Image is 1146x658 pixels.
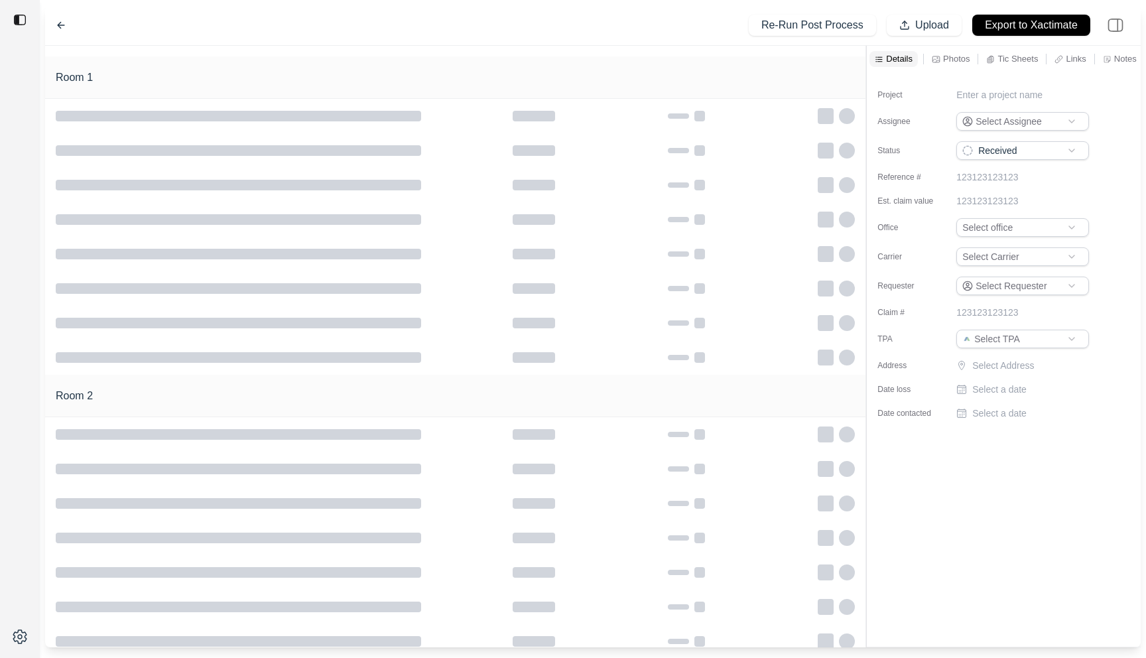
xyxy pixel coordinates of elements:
label: Date contacted [877,408,944,419]
p: Upload [915,18,949,33]
p: Select a date [972,407,1027,420]
label: Assignee [877,116,944,127]
p: Re-Run Post Process [761,18,863,33]
label: Claim # [877,307,944,318]
button: Upload [887,15,962,36]
img: toggle sidebar [13,13,27,27]
p: Photos [943,53,970,64]
label: Date loss [877,384,944,395]
p: Select Address [972,359,1092,372]
label: Address [877,360,944,371]
p: Select a date [972,383,1027,396]
label: Est. claim value [877,196,944,206]
p: 123123123123 [956,170,1018,184]
label: Requester [877,281,944,291]
label: Office [877,222,944,233]
p: 123123123123 [956,306,1018,319]
button: Export to Xactimate [972,15,1090,36]
h1: Room 2 [56,388,93,404]
p: Export to Xactimate [985,18,1078,33]
p: Notes [1114,53,1137,64]
p: Tic Sheets [997,53,1038,64]
button: Re-Run Post Process [749,15,876,36]
label: Carrier [877,251,944,262]
p: 123123123123 [956,194,1018,208]
p: Enter a project name [956,88,1043,101]
label: Reference # [877,172,944,182]
h1: Room 1 [56,70,93,86]
img: right-panel.svg [1101,11,1130,40]
p: Links [1066,53,1086,64]
label: TPA [877,334,944,344]
label: Project [877,90,944,100]
p: Details [886,53,913,64]
label: Status [877,145,944,156]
